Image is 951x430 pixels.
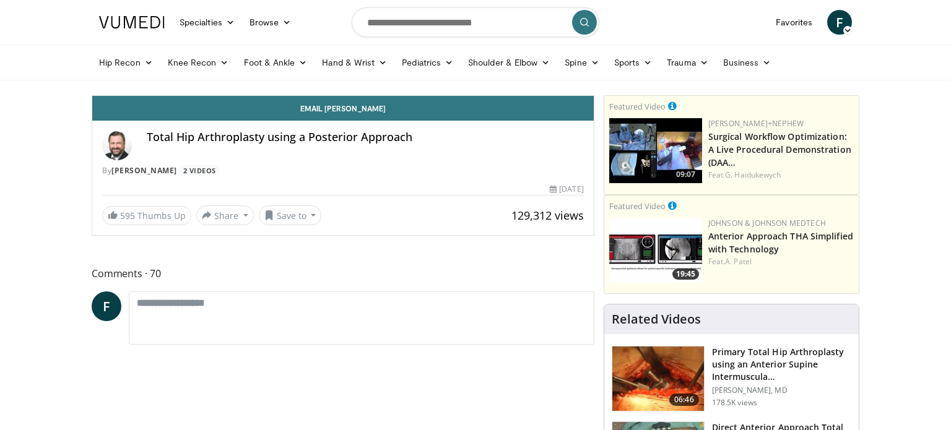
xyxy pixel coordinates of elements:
a: G. Haidukewych [725,170,781,180]
a: Hip Recon [92,50,160,75]
h4: Total Hip Arthroplasty using a Posterior Approach [147,131,584,144]
small: Featured Video [609,200,666,212]
a: [PERSON_NAME] [111,165,177,176]
a: Browse [242,10,299,35]
span: 09:07 [672,169,699,180]
a: F [827,10,852,35]
a: Business [716,50,779,75]
a: Specialties [172,10,242,35]
a: Johnson & Johnson MedTech [708,218,826,228]
h4: Related Videos [612,312,701,327]
a: Email [PERSON_NAME] [92,96,594,121]
img: 263423_3.png.150x105_q85_crop-smart_upscale.jpg [612,346,704,411]
a: Hand & Wrist [315,50,394,75]
img: Avatar [102,131,132,160]
a: Trauma [659,50,716,75]
a: 2 Videos [179,165,220,176]
a: [PERSON_NAME]+Nephew [708,118,804,129]
img: 06bb1c17-1231-4454-8f12-6191b0b3b81a.150x105_q85_crop-smart_upscale.jpg [609,218,702,283]
a: 09:07 [609,118,702,183]
a: 19:45 [609,218,702,283]
div: Feat. [708,170,854,181]
span: 06:46 [669,393,699,406]
a: Knee Recon [160,50,237,75]
span: 129,312 views [511,208,584,223]
h3: Primary Total Hip Arthroplasty using an Anterior Supine Intermuscula… [712,346,851,383]
a: Shoulder & Elbow [461,50,557,75]
a: F [92,291,121,321]
span: 19:45 [672,269,699,280]
a: Anterior Approach THA Simplified with Technology [708,230,853,255]
p: 178.5K views [712,398,757,408]
input: Search topics, interventions [352,7,599,37]
img: VuMedi Logo [99,16,165,28]
a: Spine [557,50,606,75]
span: Comments 70 [92,265,594,282]
a: A. Patel [725,256,752,267]
button: Save to [259,205,322,225]
button: Share [196,205,254,225]
div: Feat. [708,256,854,267]
a: Foot & Ankle [237,50,315,75]
div: [DATE] [550,184,583,195]
span: 595 [120,210,135,221]
a: Favorites [768,10,820,35]
a: Pediatrics [394,50,461,75]
img: bcfc90b5-8c69-4b20-afee-af4c0acaf118.150x105_q85_crop-smart_upscale.jpg [609,118,702,183]
a: Sports [607,50,660,75]
a: Surgical Workflow Optimization: A Live Procedural Demonstration (DAA… [708,131,851,168]
p: [PERSON_NAME], MD [712,385,851,395]
a: 595 Thumbs Up [102,206,191,225]
a: 06:46 Primary Total Hip Arthroplasty using an Anterior Supine Intermuscula… [PERSON_NAME], MD 178... [612,346,851,411]
small: Featured Video [609,101,666,112]
div: By [102,165,584,176]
